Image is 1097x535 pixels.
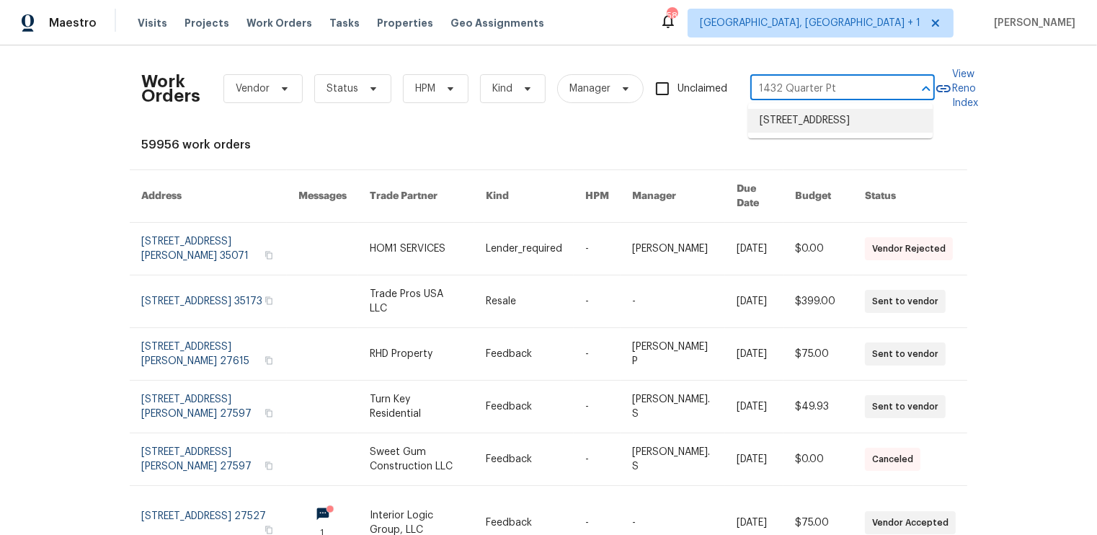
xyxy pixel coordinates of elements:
span: Status [327,81,358,96]
button: Copy Address [262,407,275,420]
td: - [621,275,725,328]
td: Resale [474,275,574,328]
td: [PERSON_NAME] [621,223,725,275]
th: Due Date [725,170,783,223]
button: Close [916,79,936,99]
th: Address [130,170,287,223]
td: Turn Key Residential [358,381,474,433]
td: Sweet Gum Construction LLC [358,433,474,486]
td: RHD Property [358,328,474,381]
a: View Reno Index [935,67,978,110]
span: HPM [415,81,435,96]
input: Enter in an address [750,78,894,100]
div: 59956 work orders [141,138,956,152]
th: Messages [287,170,358,223]
td: Feedback [474,381,574,433]
td: - [574,223,621,275]
button: Copy Address [262,294,275,307]
span: Tasks [329,18,360,28]
span: Manager [569,81,610,96]
td: Feedback [474,328,574,381]
th: HPM [574,170,621,223]
button: Copy Address [262,249,275,262]
span: Vendor [236,81,270,96]
button: Copy Address [262,459,275,472]
h2: Work Orders [141,74,200,103]
td: - [574,328,621,381]
span: Properties [377,16,433,30]
span: Kind [492,81,512,96]
td: Feedback [474,433,574,486]
li: [STREET_ADDRESS] [748,109,933,133]
span: Projects [185,16,229,30]
span: Geo Assignments [450,16,544,30]
th: Budget [783,170,853,223]
th: Manager [621,170,725,223]
th: Status [853,170,967,223]
span: Work Orders [247,16,312,30]
td: - [574,275,621,328]
td: [PERSON_NAME]. S [621,433,725,486]
th: Kind [474,170,574,223]
td: [PERSON_NAME]. S [621,381,725,433]
span: Unclaimed [678,81,727,97]
button: Copy Address [262,354,275,367]
td: [PERSON_NAME] P [621,328,725,381]
td: - [574,381,621,433]
span: Visits [138,16,167,30]
td: Lender_required [474,223,574,275]
div: 58 [667,9,677,23]
td: HOM1 SERVICES [358,223,474,275]
th: Trade Partner [358,170,474,223]
td: Trade Pros USA LLC [358,275,474,328]
span: Maestro [49,16,97,30]
span: [GEOGRAPHIC_DATA], [GEOGRAPHIC_DATA] + 1 [700,16,920,30]
td: - [574,433,621,486]
span: [PERSON_NAME] [988,16,1075,30]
